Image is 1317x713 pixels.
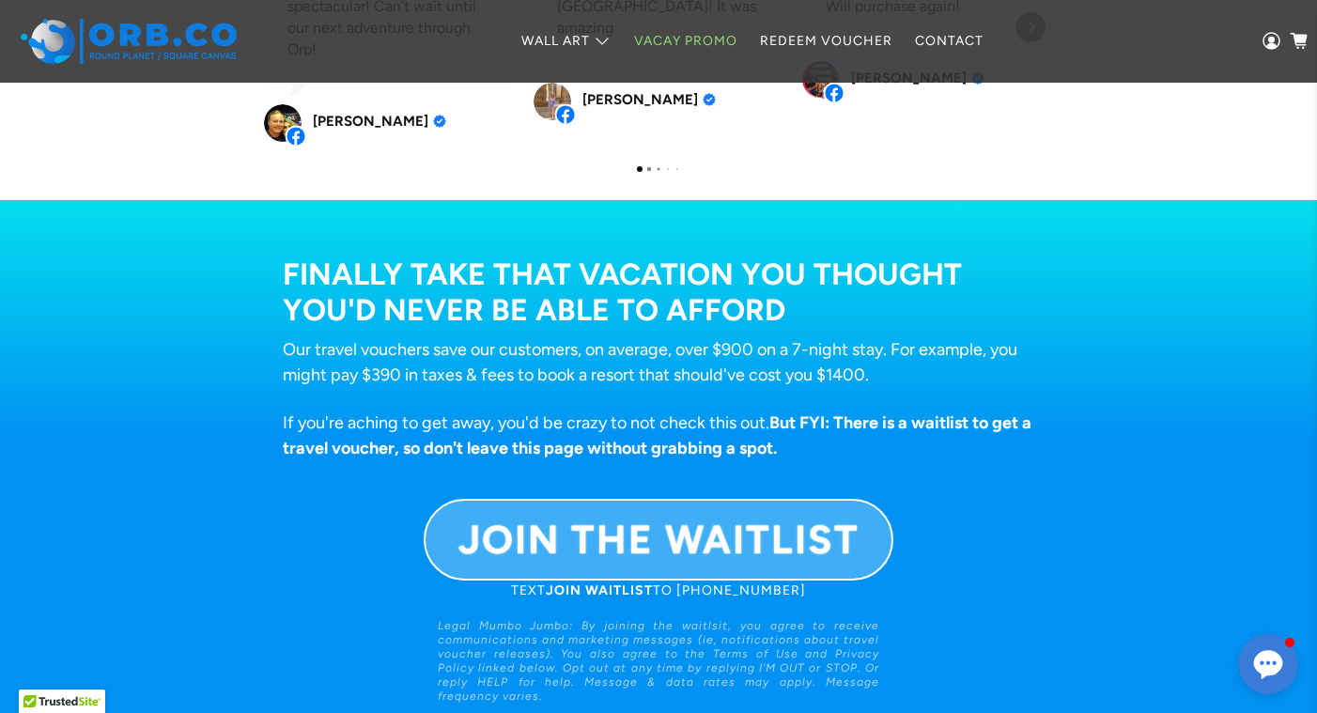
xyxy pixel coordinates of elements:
strong: JOIN WAITLIST [546,582,653,598]
span: [PERSON_NAME] [313,113,428,130]
span: If you're aching to get away, you'd be crazy to not check this out. [283,412,1031,458]
h2: FINALLY TAKE THAT VACATION YOU THOUGHT YOU'D NEVER BE ABLE TO AFFORD [283,256,1034,328]
a: Redeem Voucher [749,16,904,66]
a: View on Facebook [534,83,571,120]
a: Review by Brittany Paradise [582,91,716,108]
a: TEXTJOIN WAITLISTTO [PHONE_NUMBER] [511,581,806,598]
span: TEXT TO [PHONE_NUMBER] [511,582,806,598]
a: View on Facebook [264,104,302,142]
a: View on Facebook [802,61,840,99]
a: Review by Tony Tidwell [313,113,446,130]
button: Open chat window [1238,634,1298,694]
img: Tony Tidwell [264,104,302,142]
div: Verified Customer [703,93,716,106]
span: [PERSON_NAME] [582,91,698,108]
a: Vacay Promo [623,16,749,66]
div: Verified Customer [433,115,446,128]
em: Legal Mumbo Jumbo: By joining the waitlsit, you agree to receive communications and marketing mes... [438,619,879,703]
b: JOIN THE WAITLIST [458,516,860,564]
a: JOIN THE WAITLIST [424,499,893,581]
img: Brittany Paradise [534,83,571,120]
a: Contact [904,16,995,66]
a: Wall Art [510,16,623,66]
span: Our travel vouchers save our customers, on average, over $900 on a 7-night stay. For example, you... [283,339,1017,385]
